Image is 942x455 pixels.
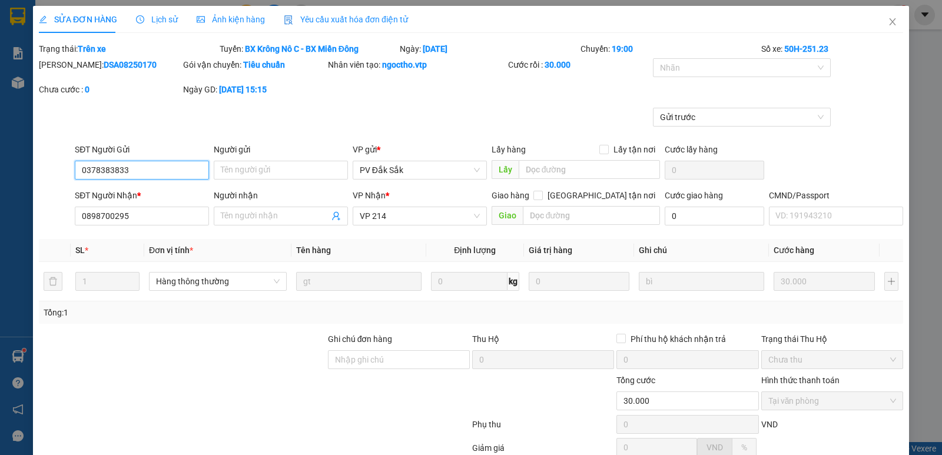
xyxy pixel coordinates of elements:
span: clock-circle [136,15,144,24]
span: Lấy tận nơi [609,143,660,156]
span: Tổng cước [616,376,655,385]
div: Trạng thái Thu Hộ [761,333,903,346]
div: SĐT Người Gửi [75,143,209,156]
button: Close [876,6,909,39]
div: Tổng: 1 [44,306,364,319]
div: Ngày: [399,42,579,55]
span: VP Nhận [353,191,386,200]
span: % [741,443,747,452]
span: Ảnh kiện hàng [197,15,265,24]
span: VP 214 [360,207,480,225]
input: Ghi Chú [639,272,764,291]
div: Nhân viên tạo: [328,58,506,71]
b: 30.000 [545,60,570,69]
input: VD: Bàn, Ghế [296,272,422,291]
span: Định lượng [454,245,496,255]
input: Cước lấy hàng [665,161,764,180]
label: Hình thức thanh toán [761,376,840,385]
label: Cước giao hàng [665,191,723,200]
div: Phụ thu [471,418,615,439]
input: Dọc đường [523,206,661,225]
button: plus [884,272,898,291]
span: Yêu cầu xuất hóa đơn điện tử [284,15,408,24]
div: Cước rồi : [508,58,650,71]
label: Cước lấy hàng [665,145,718,154]
b: BX Krông Nô C - BX Miền Đông [245,44,359,54]
span: Lấy [492,160,519,179]
span: Tại văn phòng [768,392,896,410]
span: Cước hàng [774,245,814,255]
th: Ghi chú [634,239,769,262]
span: Gửi trước [660,108,824,126]
img: icon [284,15,293,25]
input: Cước giao hàng [665,207,764,225]
span: edit [39,15,47,24]
div: Người gửi [214,143,348,156]
span: Chưa thu [768,351,896,368]
b: DSA08250170 [104,60,157,69]
span: Lấy hàng [492,145,526,154]
b: [DATE] 15:15 [219,85,267,94]
b: 0 [85,85,89,94]
span: kg [508,272,519,291]
b: 50H-251.23 [784,44,828,54]
input: Dọc đường [519,160,661,179]
div: VP gửi [353,143,487,156]
div: SĐT Người Nhận [75,189,209,202]
div: [PERSON_NAME]: [39,58,181,71]
div: Gói vận chuyển: [183,58,325,71]
span: PV Đắk Sắk [360,161,480,179]
span: close [888,17,897,26]
span: SL [75,245,85,255]
span: VND [706,443,723,452]
div: Trạng thái: [38,42,218,55]
div: CMND/Passport [769,189,903,202]
span: Lịch sử [136,15,178,24]
input: Ghi chú đơn hàng [328,350,470,369]
b: Trên xe [78,44,106,54]
b: [DATE] [423,44,447,54]
b: Tiêu chuẩn [243,60,285,69]
input: 0 [529,272,629,291]
span: Tên hàng [296,245,331,255]
span: Đơn vị tính [149,245,193,255]
button: delete [44,272,62,291]
span: [GEOGRAPHIC_DATA] tận nơi [543,189,660,202]
b: 19:00 [612,44,633,54]
div: Người nhận [214,189,348,202]
span: SỬA ĐƠN HÀNG [39,15,117,24]
b: ngoctho.vtp [382,60,427,69]
label: Ghi chú đơn hàng [328,334,393,344]
span: Giá trị hàng [529,245,572,255]
span: Giao [492,206,523,225]
span: Phí thu hộ khách nhận trả [626,333,731,346]
div: Ngày GD: [183,83,325,96]
input: 0 [774,272,874,291]
span: picture [197,15,205,24]
span: VND [761,420,778,429]
div: Chuyến: [579,42,760,55]
div: Số xe: [760,42,904,55]
div: Chưa cước : [39,83,181,96]
span: user-add [331,211,341,221]
div: Tuyến: [218,42,399,55]
span: Giao hàng [492,191,529,200]
span: Thu Hộ [472,334,499,344]
span: Hàng thông thường [156,273,280,290]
